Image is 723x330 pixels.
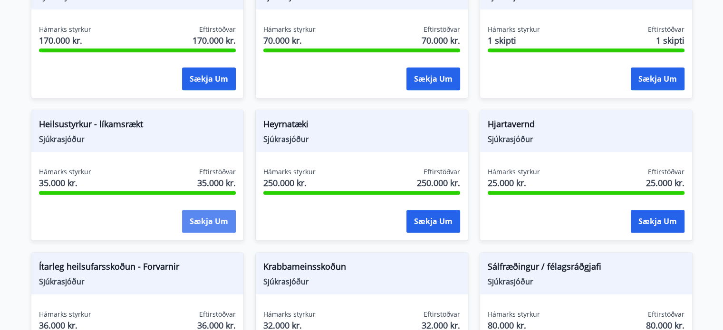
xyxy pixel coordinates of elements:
[39,134,236,144] span: Sjúkrasjóður
[648,167,684,177] span: Eftirstöðvar
[263,310,316,319] span: Hámarks styrkur
[488,177,540,189] span: 25.000 kr.
[263,118,460,134] span: Heyrnatæki
[646,177,684,189] span: 25.000 kr.
[648,310,684,319] span: Eftirstöðvar
[263,34,316,47] span: 70.000 kr.
[488,134,684,144] span: Sjúkrasjóður
[648,25,684,34] span: Eftirstöðvar
[193,34,236,47] span: 170.000 kr.
[656,34,684,47] span: 1 skipti
[488,167,540,177] span: Hámarks styrkur
[39,34,91,47] span: 170.000 kr.
[424,25,460,34] span: Eftirstöðvar
[422,34,460,47] span: 70.000 kr.
[199,167,236,177] span: Eftirstöðvar
[39,25,91,34] span: Hámarks styrkur
[263,167,316,177] span: Hámarks styrkur
[406,210,460,233] button: Sækja um
[182,67,236,90] button: Sækja um
[263,134,460,144] span: Sjúkrasjóður
[488,310,540,319] span: Hámarks styrkur
[424,167,460,177] span: Eftirstöðvar
[417,177,460,189] span: 250.000 kr.
[39,177,91,189] span: 35.000 kr.
[488,260,684,276] span: Sálfræðingur / félagsráðgjafi
[263,260,460,276] span: Krabbameinsskoðun
[199,310,236,319] span: Eftirstöðvar
[182,210,236,233] button: Sækja um
[263,25,316,34] span: Hámarks styrkur
[424,310,460,319] span: Eftirstöðvar
[263,276,460,287] span: Sjúkrasjóður
[631,210,684,233] button: Sækja um
[39,310,91,319] span: Hámarks styrkur
[631,67,684,90] button: Sækja um
[488,34,540,47] span: 1 skipti
[488,276,684,287] span: Sjúkrasjóður
[39,167,91,177] span: Hámarks styrkur
[39,118,236,134] span: Heilsustyrkur - líkamsrækt
[406,67,460,90] button: Sækja um
[39,276,236,287] span: Sjúkrasjóður
[263,177,316,189] span: 250.000 kr.
[199,25,236,34] span: Eftirstöðvar
[488,118,684,134] span: Hjartavernd
[488,25,540,34] span: Hámarks styrkur
[39,260,236,276] span: Ítarleg heilsufarsskoðun - Forvarnir
[197,177,236,189] span: 35.000 kr.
